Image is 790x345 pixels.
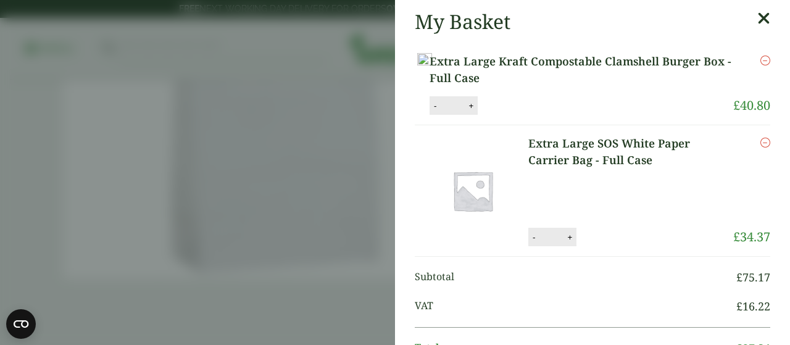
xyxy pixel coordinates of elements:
span: Subtotal [415,269,736,286]
span: £ [733,228,740,245]
span: £ [736,299,742,314]
span: £ [736,270,742,285]
span: £ [733,97,740,114]
a: Extra Large SOS White Paper Carrier Bag - Full Case [528,135,733,168]
bdi: 40.80 [733,97,770,114]
bdi: 75.17 [736,270,770,285]
bdi: 34.37 [733,228,770,245]
button: + [465,101,477,111]
a: Extra Large Kraft Compostable Clamshell Burger Box - Full Case [430,53,733,86]
bdi: 16.22 [736,299,770,314]
span: VAT [415,298,736,315]
button: - [529,232,539,243]
img: Placeholder [417,135,528,246]
button: - [430,101,440,111]
button: + [563,232,576,243]
h2: My Basket [415,10,510,33]
button: Open CMP widget [6,309,36,339]
a: Remove this item [760,53,770,68]
a: Remove this item [760,135,770,150]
